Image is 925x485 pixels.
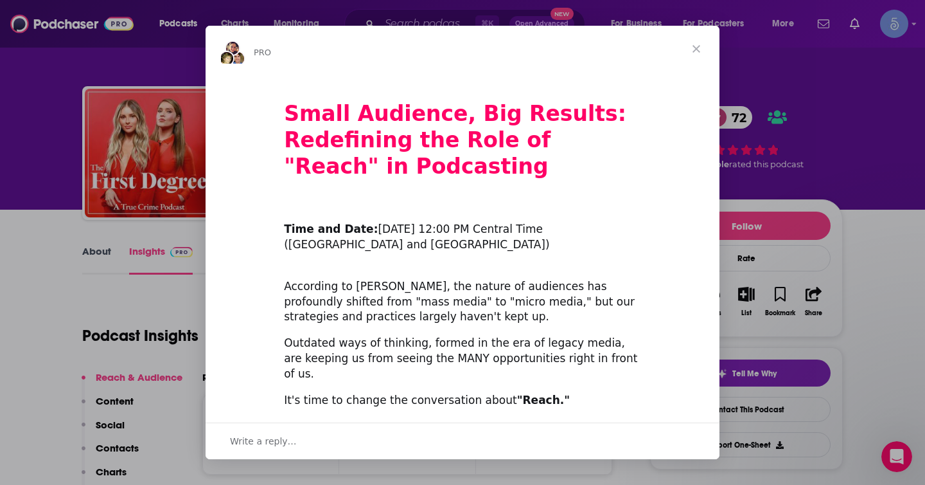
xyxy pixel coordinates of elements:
[517,394,570,407] b: "Reach."
[673,26,719,72] span: Close
[284,336,641,381] div: Outdated ways of thinking, formed in the era of legacy media, are keeping us from seeing the MANY...
[230,51,245,66] img: Dave avatar
[219,51,234,66] img: Barbara avatar
[254,48,271,57] span: PRO
[284,223,378,235] b: Time and Date:
[206,423,719,459] div: Open conversation and reply
[284,393,641,408] div: It's time to change the conversation about
[225,41,240,56] img: Sydney avatar
[284,207,641,253] div: ​ [DATE] 12:00 PM Central Time ([GEOGRAPHIC_DATA] and [GEOGRAPHIC_DATA])
[284,264,641,325] div: According to [PERSON_NAME], the nature of audiences has profoundly shifted from "mass media" to "...
[284,101,626,179] b: Small Audience, Big Results: Redefining the Role of "Reach" in Podcasting
[230,433,297,450] span: Write a reply…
